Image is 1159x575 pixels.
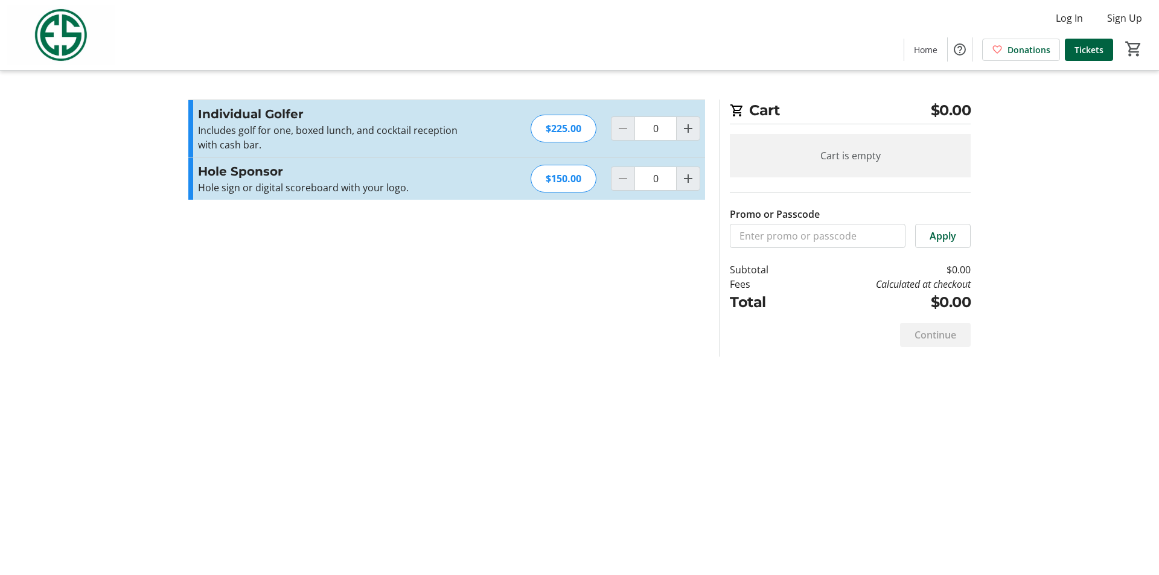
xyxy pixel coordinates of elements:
p: Includes golf for one, boxed lunch, and cocktail reception with cash bar. [198,123,462,152]
button: Log In [1046,8,1093,28]
a: Donations [982,39,1060,61]
button: Cart [1123,38,1145,60]
p: Hole sign or digital scoreboard with your logo. [198,180,462,195]
td: Fees [730,277,800,291]
div: $150.00 [531,165,596,192]
span: Donations [1007,43,1050,56]
button: Sign Up [1097,8,1152,28]
td: Subtotal [730,262,800,277]
input: Individual Golfer Quantity [634,116,677,141]
span: Log In [1056,11,1083,25]
img: Evans Scholars Foundation's Logo [7,5,115,65]
a: Tickets [1065,39,1113,61]
button: Increment by one [677,167,700,190]
div: $225.00 [531,115,596,142]
button: Apply [915,224,971,248]
span: Sign Up [1107,11,1142,25]
span: Apply [930,229,956,243]
td: $0.00 [800,291,971,313]
h2: Cart [730,100,971,124]
span: $0.00 [931,100,971,121]
a: Home [904,39,947,61]
td: $0.00 [800,262,971,277]
div: Cart is empty [730,134,971,177]
h3: Individual Golfer [198,105,462,123]
td: Total [730,291,800,313]
span: Home [914,43,937,56]
button: Increment by one [677,117,700,140]
span: Tickets [1074,43,1103,56]
td: Calculated at checkout [800,277,971,291]
input: Hole Sponsor Quantity [634,167,677,191]
label: Promo or Passcode [730,207,820,221]
input: Enter promo or passcode [730,224,905,248]
h3: Hole Sponsor [198,162,462,180]
button: Help [948,37,972,62]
